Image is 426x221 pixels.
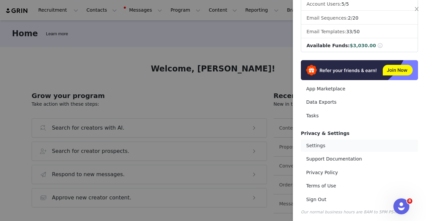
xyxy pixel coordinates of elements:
[346,1,349,7] span: 5
[301,180,418,192] a: Terms of Use
[301,131,349,136] span: Privacy & Settings
[348,15,358,21] span: /
[301,12,418,25] li: Email Sequences:
[307,43,350,48] span: Available Funds:
[354,29,360,34] span: 50
[301,26,418,38] li: Email Templates:
[346,29,359,34] span: /
[346,29,352,34] span: 33
[414,6,419,12] i: icon: close
[348,15,351,21] span: 2
[301,60,418,80] img: Refer & Earn
[301,83,418,95] a: App Marketplace
[352,15,358,21] span: 20
[301,210,397,214] span: Our normal business hours are 8AM to 5PM PST.
[301,153,418,165] a: Support Documentation
[301,140,418,152] a: Settings
[341,1,349,7] span: /
[301,110,418,122] a: Tasks
[301,96,418,108] a: Data Exports
[301,166,418,179] a: Privacy Policy
[393,198,409,214] iframe: Intercom live chat
[350,43,376,48] span: $3,030.00
[407,198,412,204] span: 8
[301,193,418,206] a: Sign Out
[341,1,344,7] span: 5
